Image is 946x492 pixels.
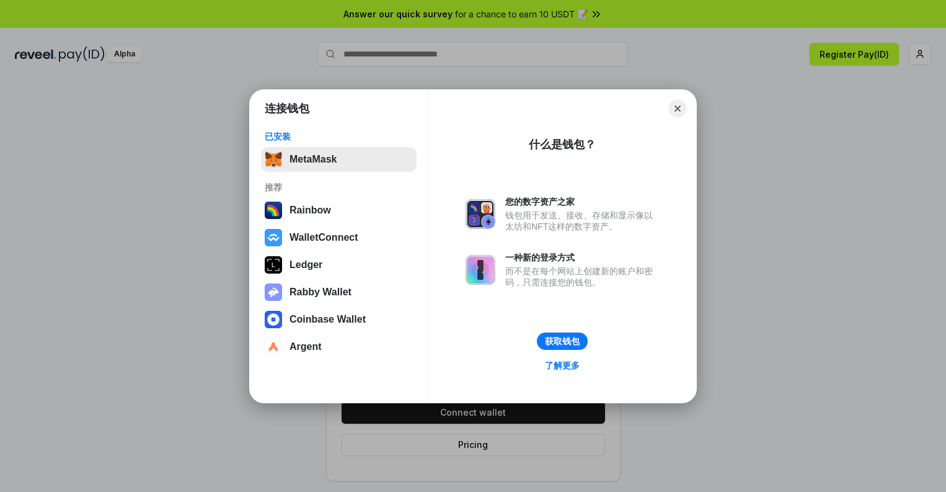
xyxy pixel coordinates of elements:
div: 一种新的登录方式 [505,252,659,263]
button: Argent [261,334,417,359]
img: svg+xml,%3Csvg%20xmlns%3D%22http%3A%2F%2Fwww.w3.org%2F2000%2Fsvg%22%20width%3D%2228%22%20height%3... [265,256,282,274]
button: Rabby Wallet [261,280,417,305]
img: svg+xml,%3Csvg%20width%3D%2228%22%20height%3D%2228%22%20viewBox%3D%220%200%2028%2028%22%20fill%3D... [265,338,282,356]
div: WalletConnect [290,232,358,243]
img: svg+xml,%3Csvg%20width%3D%22120%22%20height%3D%22120%22%20viewBox%3D%220%200%20120%20120%22%20fil... [265,202,282,219]
button: WalletConnect [261,225,417,250]
h1: 连接钱包 [265,101,309,116]
div: Argent [290,341,322,352]
button: Rainbow [261,198,417,223]
button: Ledger [261,253,417,277]
div: 什么是钱包？ [529,137,596,152]
img: svg+xml,%3Csvg%20xmlns%3D%22http%3A%2F%2Fwww.w3.org%2F2000%2Fsvg%22%20fill%3D%22none%22%20viewBox... [466,255,495,285]
div: 钱包用于发送、接收、存储和显示像以太坊和NFT这样的数字资产。 [505,210,659,232]
img: svg+xml,%3Csvg%20fill%3D%22none%22%20height%3D%2233%22%20viewBox%3D%220%200%2035%2033%22%20width%... [265,151,282,168]
a: 了解更多 [537,357,587,373]
div: Rabby Wallet [290,287,351,298]
div: 推荐 [265,182,413,193]
div: Ledger [290,259,322,271]
div: 获取钱包 [545,336,580,347]
button: 获取钱包 [537,333,588,350]
img: svg+xml,%3Csvg%20width%3D%2228%22%20height%3D%2228%22%20viewBox%3D%220%200%2028%2028%22%20fill%3D... [265,229,282,246]
div: Coinbase Wallet [290,314,366,325]
div: 已安装 [265,131,413,142]
div: 而不是在每个网站上创建新的账户和密码，只需连接您的钱包。 [505,266,659,288]
div: MetaMask [290,154,337,165]
img: svg+xml,%3Csvg%20width%3D%2228%22%20height%3D%2228%22%20viewBox%3D%220%200%2028%2028%22%20fill%3D... [265,311,282,328]
div: 了解更多 [545,360,580,371]
div: Rainbow [290,205,331,216]
button: Close [669,100,686,117]
button: MetaMask [261,147,417,172]
img: svg+xml,%3Csvg%20xmlns%3D%22http%3A%2F%2Fwww.w3.org%2F2000%2Fsvg%22%20fill%3D%22none%22%20viewBox... [466,199,495,229]
button: Coinbase Wallet [261,307,417,332]
img: svg+xml,%3Csvg%20xmlns%3D%22http%3A%2F%2Fwww.w3.org%2F2000%2Fsvg%22%20fill%3D%22none%22%20viewBox... [265,284,282,301]
div: 您的数字资产之家 [505,196,659,207]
